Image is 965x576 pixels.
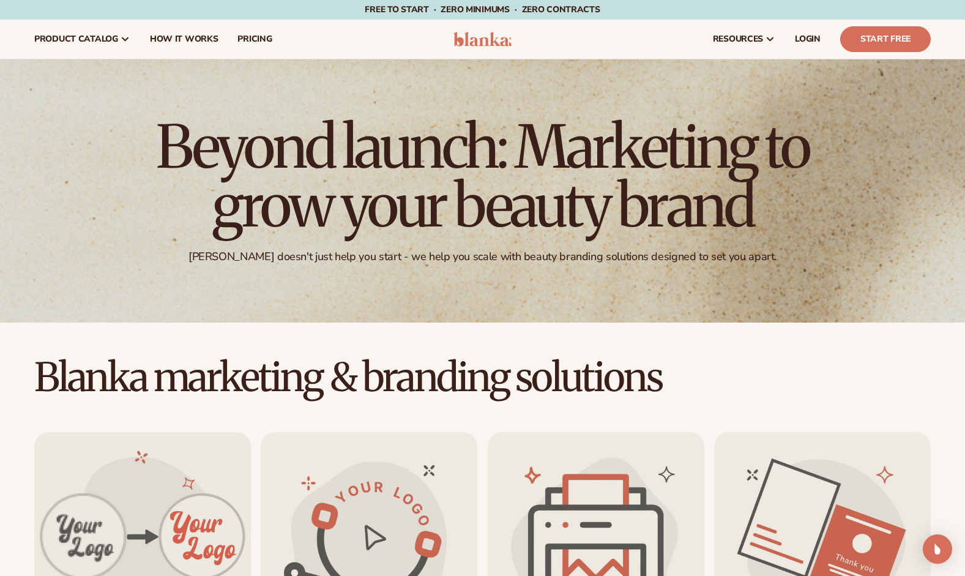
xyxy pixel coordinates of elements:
[840,26,931,52] a: Start Free
[703,20,785,59] a: resources
[365,4,600,15] span: Free to start · ZERO minimums · ZERO contracts
[34,34,118,44] span: product catalog
[713,34,763,44] span: resources
[785,20,830,59] a: LOGIN
[146,118,819,235] h1: Beyond launch: Marketing to grow your beauty brand
[453,32,512,47] img: logo
[24,20,140,59] a: product catalog
[228,20,281,59] a: pricing
[188,250,777,264] div: [PERSON_NAME] doesn't just help you start - we help you scale with beauty branding solutions desi...
[140,20,228,59] a: How It Works
[237,34,272,44] span: pricing
[923,534,952,564] div: Open Intercom Messenger
[150,34,218,44] span: How It Works
[795,34,821,44] span: LOGIN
